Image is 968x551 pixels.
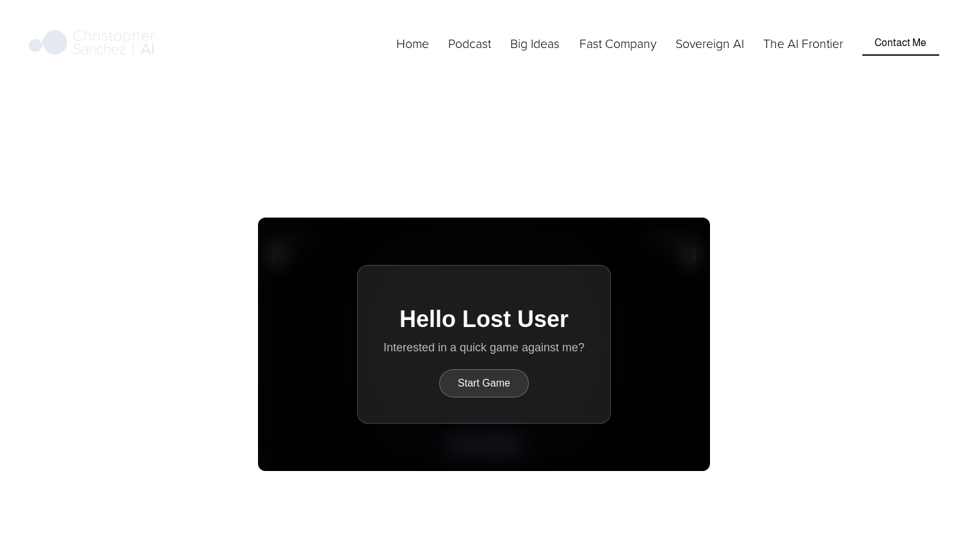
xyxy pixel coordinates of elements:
[423,128,545,212] strong: 404
[579,35,656,52] span: Fast Company
[510,35,560,52] span: Big Ideas
[763,33,843,53] a: The AI Frontier
[396,33,429,53] a: Home
[862,31,939,56] a: Contact Me
[579,33,656,53] a: folder dropdown
[29,28,155,60] img: Christopher Sanchez | AI
[510,33,560,53] a: folder dropdown
[448,33,491,53] a: Podcast
[675,33,744,53] a: Sovereign AI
